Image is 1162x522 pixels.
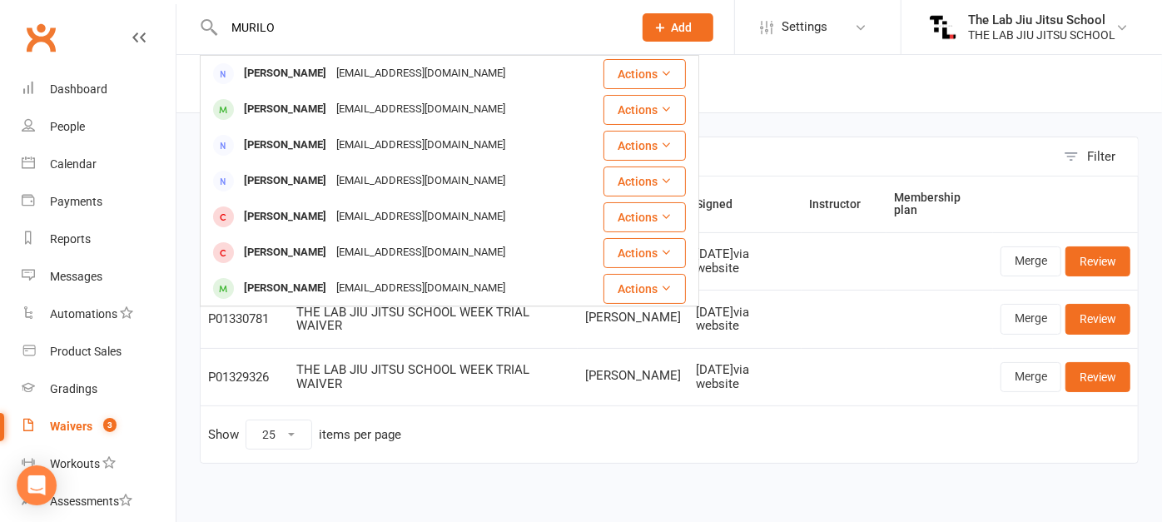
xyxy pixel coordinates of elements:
[696,194,751,214] button: Signed
[239,62,331,86] div: [PERSON_NAME]
[603,274,686,304] button: Actions
[603,59,686,89] button: Actions
[643,13,713,42] button: Add
[22,445,176,483] a: Workouts
[50,457,100,470] div: Workouts
[22,183,176,221] a: Payments
[50,420,92,433] div: Waivers
[331,276,510,301] div: [EMAIL_ADDRESS][DOMAIN_NAME]
[603,95,686,125] button: Actions
[1001,362,1061,392] a: Merge
[331,133,510,157] div: [EMAIL_ADDRESS][DOMAIN_NAME]
[696,197,751,211] span: Signed
[603,202,686,232] button: Actions
[926,11,960,44] img: thumb_image1724036037.png
[20,17,62,58] a: Clubworx
[219,16,621,39] input: Search...
[22,71,176,108] a: Dashboard
[319,428,401,442] div: items per page
[22,296,176,333] a: Automations
[296,306,570,333] div: THE LAB JIU JITSU SCHOOL WEEK TRIAL WAIVER
[50,495,132,508] div: Assessments
[331,241,510,265] div: [EMAIL_ADDRESS][DOMAIN_NAME]
[809,194,879,214] button: Instructor
[22,333,176,370] a: Product Sales
[239,205,331,229] div: [PERSON_NAME]
[50,382,97,395] div: Gradings
[331,97,510,122] div: [EMAIL_ADDRESS][DOMAIN_NAME]
[103,418,117,432] span: 3
[696,247,794,275] div: [DATE] via website
[782,8,827,46] span: Settings
[585,369,681,383] span: [PERSON_NAME]
[22,108,176,146] a: People
[809,197,879,211] span: Instructor
[1087,147,1115,167] div: Filter
[208,370,281,385] div: P01329326
[50,345,122,358] div: Product Sales
[968,12,1115,27] div: The Lab Jiu Jitsu School
[50,120,85,133] div: People
[603,167,686,196] button: Actions
[239,276,331,301] div: [PERSON_NAME]
[1001,304,1061,334] a: Merge
[1065,362,1130,392] a: Review
[331,169,510,193] div: [EMAIL_ADDRESS][DOMAIN_NAME]
[50,270,102,283] div: Messages
[603,238,686,268] button: Actions
[22,258,176,296] a: Messages
[239,241,331,265] div: [PERSON_NAME]
[296,363,570,390] div: THE LAB JIU JITSU SCHOOL WEEK TRIAL WAIVER
[208,312,281,326] div: P01330781
[1065,304,1130,334] a: Review
[1065,246,1130,276] a: Review
[1001,246,1061,276] a: Merge
[331,62,510,86] div: [EMAIL_ADDRESS][DOMAIN_NAME]
[239,169,331,193] div: [PERSON_NAME]
[672,21,693,34] span: Add
[22,483,176,520] a: Assessments
[1055,137,1138,176] button: Filter
[331,205,510,229] div: [EMAIL_ADDRESS][DOMAIN_NAME]
[22,146,176,183] a: Calendar
[50,232,91,246] div: Reports
[239,97,331,122] div: [PERSON_NAME]
[50,195,102,208] div: Payments
[22,408,176,445] a: Waivers 3
[886,176,993,232] th: Membership plan
[696,306,794,333] div: [DATE] via website
[603,131,686,161] button: Actions
[696,363,794,390] div: [DATE] via website
[585,311,681,325] span: [PERSON_NAME]
[50,157,97,171] div: Calendar
[239,133,331,157] div: [PERSON_NAME]
[50,82,107,96] div: Dashboard
[22,370,176,408] a: Gradings
[17,465,57,505] div: Open Intercom Messenger
[50,307,117,321] div: Automations
[968,27,1115,42] div: THE LAB JIU JITSU SCHOOL
[22,221,176,258] a: Reports
[208,420,401,450] div: Show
